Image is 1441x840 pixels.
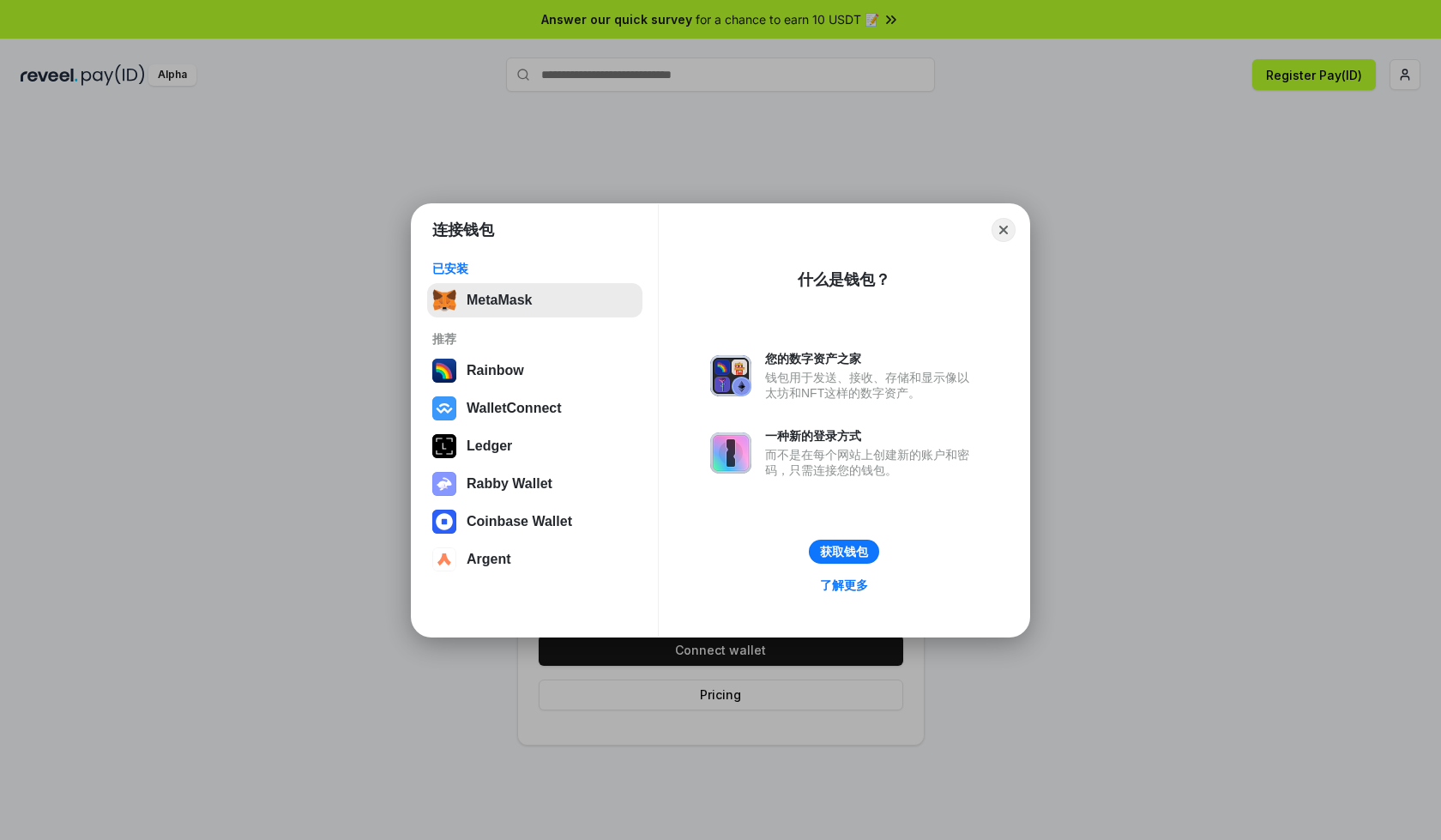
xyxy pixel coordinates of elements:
[765,447,978,478] div: 而不是在每个网站上创建新的账户和密码，只需连接您的钱包。
[798,269,890,290] div: 什么是钱包？
[467,552,511,567] div: Argent
[427,429,642,463] button: Ledger
[765,351,978,366] div: 您的数字资产之家
[432,434,456,458] img: svg+xml,%3Csvg%20xmlns%3D%22http%3A%2F%2Fwww.w3.org%2F2000%2Fsvg%22%20width%3D%2228%22%20height%3...
[432,510,456,534] img: svg+xml,%3Csvg%20width%3D%2228%22%20height%3D%2228%22%20viewBox%3D%220%200%2028%2028%22%20fill%3D...
[765,428,978,444] div: 一种新的登录方式
[820,544,868,559] div: 获取钱包
[467,363,524,378] div: Rainbow
[467,476,552,492] div: Rabby Wallet
[432,261,637,276] div: 已安装
[432,331,637,347] div: 推荐
[427,505,642,539] button: Coinbase Wallet
[467,293,532,308] div: MetaMask
[432,359,456,383] img: svg+xml,%3Csvg%20width%3D%22120%22%20height%3D%22120%22%20viewBox%3D%220%200%20120%20120%22%20fil...
[427,542,642,577] button: Argent
[427,467,642,501] button: Rabby Wallet
[427,283,642,317] button: MetaMask
[710,355,751,396] img: svg+xml,%3Csvg%20xmlns%3D%22http%3A%2F%2Fwww.w3.org%2F2000%2Fsvg%22%20fill%3D%22none%22%20viewBox...
[432,220,494,240] h1: 连接钱包
[992,218,1016,242] button: Close
[432,547,456,571] img: svg+xml,%3Csvg%20width%3D%2228%22%20height%3D%2228%22%20viewBox%3D%220%200%2028%2028%22%20fill%3D...
[432,288,456,312] img: svg+xml,%3Csvg%20fill%3D%22none%22%20height%3D%2233%22%20viewBox%3D%220%200%2035%2033%22%20width%...
[467,438,512,454] div: Ledger
[467,401,562,416] div: WalletConnect
[432,472,456,496] img: svg+xml,%3Csvg%20xmlns%3D%22http%3A%2F%2Fwww.w3.org%2F2000%2Fsvg%22%20fill%3D%22none%22%20viewBox...
[809,540,879,564] button: 获取钱包
[810,574,878,596] a: 了解更多
[427,391,642,426] button: WalletConnect
[467,514,572,529] div: Coinbase Wallet
[427,354,642,388] button: Rainbow
[432,396,456,420] img: svg+xml,%3Csvg%20width%3D%2228%22%20height%3D%2228%22%20viewBox%3D%220%200%2028%2028%22%20fill%3D...
[710,432,751,474] img: svg+xml,%3Csvg%20xmlns%3D%22http%3A%2F%2Fwww.w3.org%2F2000%2Fsvg%22%20fill%3D%22none%22%20viewBox...
[820,577,868,593] div: 了解更多
[765,370,978,401] div: 钱包用于发送、接收、存储和显示像以太坊和NFT这样的数字资产。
